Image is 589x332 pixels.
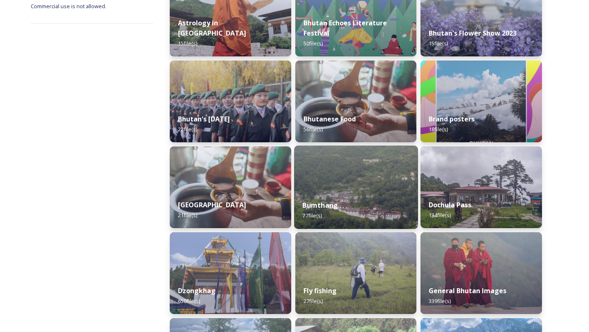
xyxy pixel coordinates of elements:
[178,126,197,133] span: 22 file(s)
[303,286,337,295] strong: Fly fishing
[420,232,542,314] img: MarcusWestbergBhutanHiRes-23.jpg
[303,40,323,47] span: 50 file(s)
[178,114,230,123] strong: Bhutan's [DATE]
[178,200,246,209] strong: [GEOGRAPHIC_DATA]
[178,211,197,219] span: 21 file(s)
[178,297,200,305] span: 650 file(s)
[178,40,197,47] span: 15 file(s)
[303,18,387,38] strong: Bhutan Echoes Literature Festival
[303,297,323,305] span: 27 file(s)
[295,61,417,142] img: Bumdeling%2520090723%2520by%2520Amp%2520Sripimanwat-4.jpg
[295,232,417,314] img: by%2520Ugyen%2520Wangchuk14.JPG
[429,200,471,209] strong: Dochula Pass
[170,146,291,228] img: Bumdeling%2520090723%2520by%2520Amp%2520Sripimanwat-4%25202.jpg
[178,286,216,295] strong: Dzongkhag
[420,61,542,142] img: Bhutan_Believe_800_1000_4.jpg
[170,61,291,142] img: Bhutan%2520National%2520Day10.jpg
[294,146,418,229] img: Bumthang%2520180723%2520by%2520Amp%2520Sripimanwat-20.jpg
[303,114,356,123] strong: Bhutanese Food
[429,29,517,38] strong: Bhutan's Flower Show 2023
[302,201,338,210] strong: Bumthang
[429,114,474,123] strong: Brand posters
[429,297,451,305] span: 339 file(s)
[429,211,451,219] span: 134 file(s)
[303,126,323,133] span: 56 file(s)
[429,126,448,133] span: 18 file(s)
[302,212,322,219] span: 77 file(s)
[420,146,542,228] img: 2022-10-01%252011.41.43.jpg
[429,286,506,295] strong: General Bhutan Images
[429,40,448,47] span: 15 file(s)
[178,18,246,38] strong: Astrology in [GEOGRAPHIC_DATA]
[170,232,291,314] img: Festival%2520Header.jpg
